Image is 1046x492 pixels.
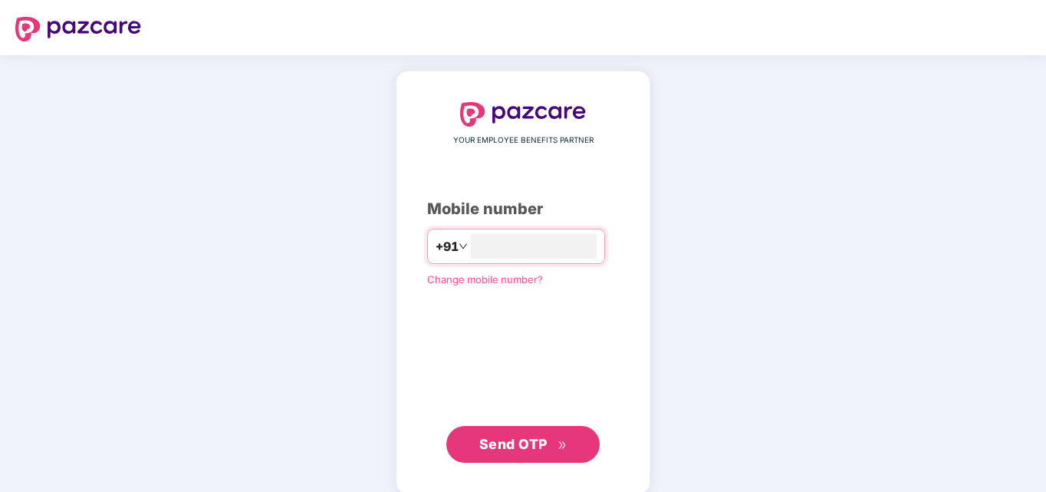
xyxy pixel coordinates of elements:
[479,436,548,452] span: Send OTP
[460,102,586,127] img: logo
[427,273,543,286] a: Change mobile number?
[15,17,141,41] img: logo
[459,242,468,251] span: down
[558,441,567,451] span: double-right
[436,237,459,256] span: +91
[427,197,619,221] div: Mobile number
[453,134,594,147] span: YOUR EMPLOYEE BENEFITS PARTNER
[446,426,600,463] button: Send OTPdouble-right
